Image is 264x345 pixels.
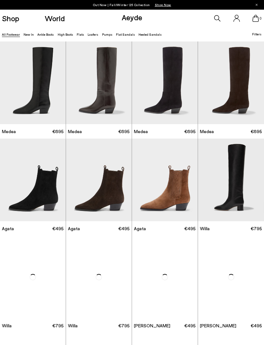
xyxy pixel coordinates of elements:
a: Pumps [102,32,112,36]
a: 0 [252,15,259,22]
img: Willa Suede Knee-High Boots [66,236,132,318]
a: [PERSON_NAME] €495 [132,318,198,333]
span: Agata [2,225,14,232]
a: Willa €795 [198,221,264,236]
img: Agata Suede Ankle Boots [66,139,132,221]
a: Medea €695 [198,124,264,139]
span: €495 [184,322,196,329]
a: Medea €695 [66,124,132,139]
p: Out Now | Fall/Winter ‘25 Collection [93,2,171,8]
img: Willa Leather Over-Knee Boots [198,139,264,221]
span: Medea [68,128,82,135]
span: 0 [259,17,262,20]
span: Willa [2,322,12,329]
img: Medea Suede Knee-High Boots [132,41,198,124]
a: Shop [2,14,19,22]
span: €695 [118,128,130,135]
img: Medea Suede Knee-High Boots [198,41,264,124]
span: €795 [118,322,130,329]
span: €695 [250,128,262,135]
span: Willa [200,225,210,232]
span: €495 [52,225,64,232]
span: [PERSON_NAME] [200,322,236,329]
img: Agata Suede Ankle Boots [132,139,198,221]
a: Loafers [88,32,98,36]
a: Heeled Sandals [138,32,162,36]
img: Baba Pointed Cowboy Boots [198,236,264,318]
a: Medea €695 [132,124,198,139]
span: Medea [2,128,16,135]
a: All Footwear [2,32,20,36]
span: Medea [200,128,214,135]
img: Baba Pointed Cowboy Boots [132,236,198,318]
span: Agata [68,225,80,232]
a: [PERSON_NAME] €495 [198,318,264,333]
span: €795 [52,322,64,329]
a: High Boots [58,32,73,36]
span: Agata [134,225,146,232]
span: Medea [134,128,148,135]
span: €695 [184,128,196,135]
a: Aeyde [122,13,142,22]
span: €495 [250,322,262,329]
a: Agata €495 [132,221,198,236]
a: New In [24,32,34,36]
span: Navigate to /collections/new-in [155,3,171,7]
span: Filters [252,32,261,36]
a: Willa €795 [66,318,132,333]
span: [PERSON_NAME] [134,322,170,329]
a: Ankle Boots [37,32,54,36]
span: €695 [52,128,64,135]
span: €795 [250,225,262,232]
img: Medea Knee-High Boots [66,41,132,124]
a: Flat Sandals [116,32,135,36]
span: €495 [184,225,196,232]
a: World [45,14,65,22]
a: Agata €495 [66,221,132,236]
span: €495 [118,225,130,232]
span: Willa [68,322,78,329]
a: Flats [77,32,84,36]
